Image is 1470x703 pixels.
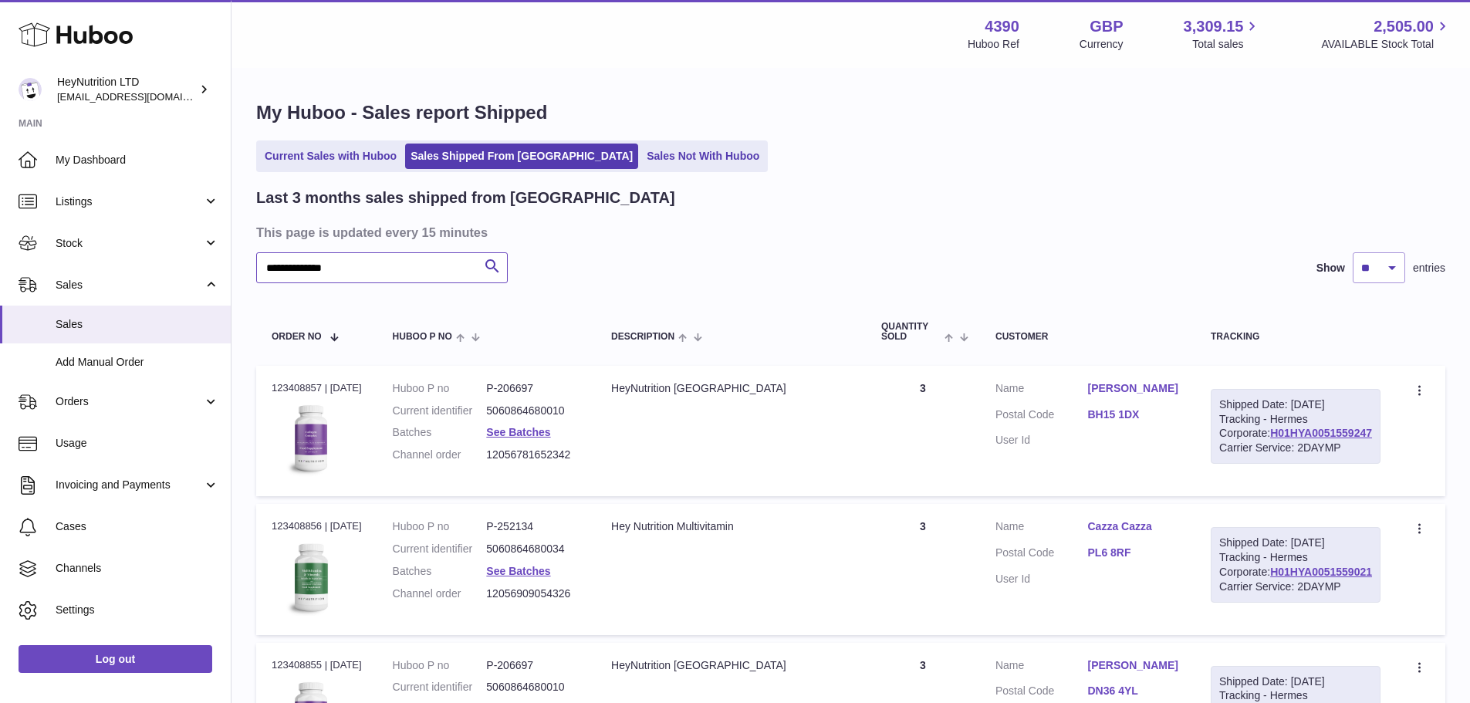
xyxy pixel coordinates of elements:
[56,436,219,451] span: Usage
[1321,16,1451,52] a: 2,505.00 AVAILABLE Stock Total
[393,381,487,396] dt: Huboo P no
[56,478,203,492] span: Invoicing and Payments
[1321,37,1451,52] span: AVAILABLE Stock Total
[995,433,1088,448] dt: User Id
[19,78,42,101] img: info@heynutrition.com
[1219,441,1372,455] div: Carrier Service: 2DAYMP
[256,100,1445,125] h1: My Huboo - Sales report Shipped
[393,680,487,695] dt: Current identifier
[272,658,362,672] div: 123408855 | [DATE]
[611,519,850,534] div: Hey Nutrition Multivitamin
[259,144,402,169] a: Current Sales with Huboo
[56,603,219,617] span: Settings
[1184,16,1262,52] a: 3,309.15 Total sales
[486,658,580,673] dd: P-206697
[1184,16,1244,37] span: 3,309.15
[995,407,1088,426] dt: Postal Code
[995,684,1088,702] dt: Postal Code
[486,448,580,462] dd: 12056781652342
[1270,427,1372,439] a: H01HYA0051559247
[1090,16,1123,37] strong: GBP
[56,153,219,167] span: My Dashboard
[256,188,675,208] h2: Last 3 months sales shipped from [GEOGRAPHIC_DATA]
[995,572,1088,586] dt: User Id
[1088,519,1181,534] a: Cazza Cazza
[486,519,580,534] dd: P-252134
[1088,407,1181,422] a: BH15 1DX
[57,75,196,104] div: HeyNutrition LTD
[272,332,322,342] span: Order No
[995,381,1088,400] dt: Name
[1211,332,1380,342] div: Tracking
[1219,580,1372,594] div: Carrier Service: 2DAYMP
[1088,684,1181,698] a: DN36 4YL
[1211,389,1380,465] div: Tracking - Hermes Corporate:
[486,542,580,556] dd: 5060864680034
[56,278,203,292] span: Sales
[56,317,219,332] span: Sales
[1088,381,1181,396] a: [PERSON_NAME]
[56,236,203,251] span: Stock
[256,224,1441,241] h3: This page is updated every 15 minutes
[393,404,487,418] dt: Current identifier
[56,519,219,534] span: Cases
[995,519,1088,538] dt: Name
[272,539,349,616] img: 43901725567377.jpeg
[393,542,487,556] dt: Current identifier
[393,586,487,601] dt: Channel order
[1413,261,1445,275] span: entries
[393,332,452,342] span: Huboo P no
[56,355,219,370] span: Add Manual Order
[866,366,980,496] td: 3
[56,394,203,409] span: Orders
[56,561,219,576] span: Channels
[57,90,227,103] span: [EMAIL_ADDRESS][DOMAIN_NAME]
[393,425,487,440] dt: Batches
[968,37,1019,52] div: Huboo Ref
[881,322,941,342] span: Quantity Sold
[1316,261,1345,275] label: Show
[1219,397,1372,412] div: Shipped Date: [DATE]
[486,381,580,396] dd: P-206697
[486,586,580,601] dd: 12056909054326
[995,658,1088,677] dt: Name
[611,658,850,673] div: HeyNutrition [GEOGRAPHIC_DATA]
[1219,674,1372,689] div: Shipped Date: [DATE]
[985,16,1019,37] strong: 4390
[486,680,580,695] dd: 5060864680010
[393,658,487,673] dt: Huboo P no
[393,519,487,534] dt: Huboo P no
[1088,658,1181,673] a: [PERSON_NAME]
[19,645,212,673] a: Log out
[1088,546,1181,560] a: PL6 8RF
[611,381,850,396] div: HeyNutrition [GEOGRAPHIC_DATA]
[272,519,362,533] div: 123408856 | [DATE]
[1270,566,1372,578] a: H01HYA0051559021
[995,332,1180,342] div: Customer
[272,381,362,395] div: 123408857 | [DATE]
[641,144,765,169] a: Sales Not With Huboo
[1080,37,1124,52] div: Currency
[486,565,550,577] a: See Batches
[272,400,349,477] img: 43901725567622.jpeg
[56,194,203,209] span: Listings
[1192,37,1261,52] span: Total sales
[866,504,980,634] td: 3
[1219,536,1372,550] div: Shipped Date: [DATE]
[393,448,487,462] dt: Channel order
[486,426,550,438] a: See Batches
[1211,527,1380,603] div: Tracking - Hermes Corporate:
[393,564,487,579] dt: Batches
[1374,16,1434,37] span: 2,505.00
[995,546,1088,564] dt: Postal Code
[611,332,674,342] span: Description
[405,144,638,169] a: Sales Shipped From [GEOGRAPHIC_DATA]
[486,404,580,418] dd: 5060864680010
